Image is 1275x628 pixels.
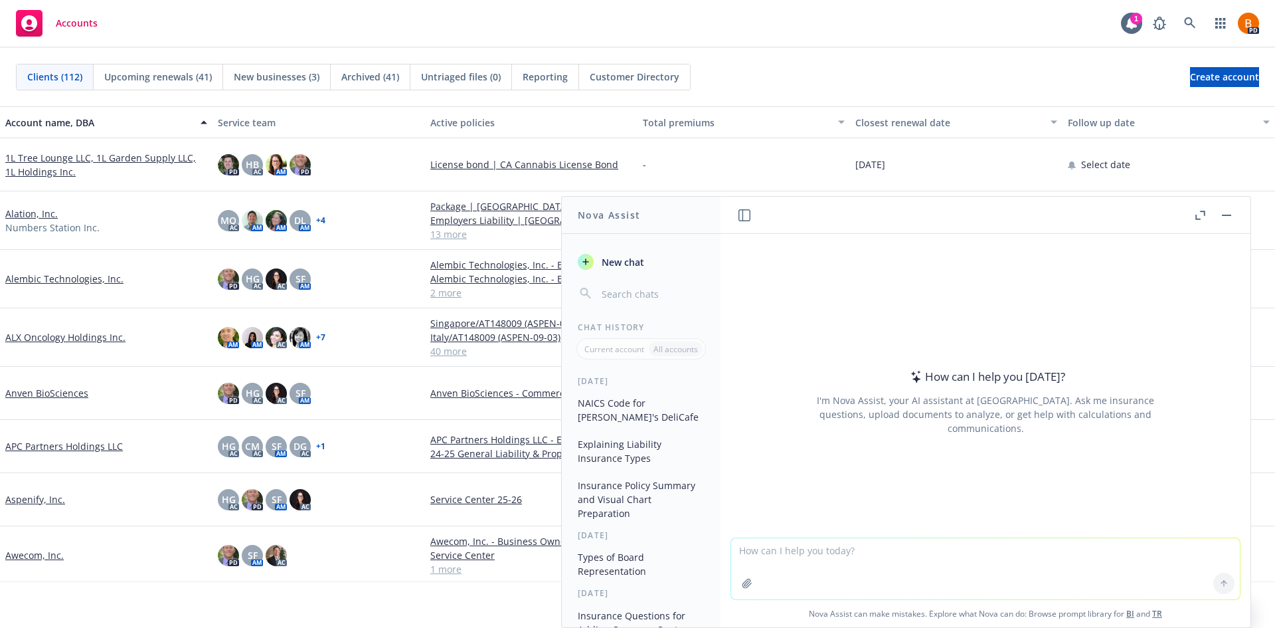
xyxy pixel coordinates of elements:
img: photo [266,210,287,231]
div: Chat History [562,322,721,333]
span: DG [294,439,307,453]
div: Service team [218,116,420,130]
img: photo [290,154,311,175]
span: HG [246,386,260,400]
a: Create account [1190,67,1259,87]
img: photo [1238,13,1259,34]
div: Total premiums [643,116,830,130]
span: SF [272,439,282,453]
span: - [643,157,646,171]
a: ALX Oncology Holdings Inc. [5,330,126,344]
img: photo [242,210,263,231]
div: Closest renewal date [855,116,1043,130]
span: Archived (41) [341,70,399,84]
a: 24-25 General Liability & Property [430,447,632,461]
img: photo [218,154,239,175]
a: 1 more [430,562,632,576]
div: 1 [1130,13,1142,25]
a: 2 more [430,286,632,300]
a: Package | [GEOGRAPHIC_DATA] [430,199,632,213]
span: Nova Assist can make mistakes. Explore what Nova can do: Browse prompt library for and [726,600,1245,627]
button: Insurance Policy Summary and Visual Chart Preparation [572,474,710,524]
div: I'm Nova Assist, your AI assistant at [GEOGRAPHIC_DATA]. Ask me insurance questions, upload docum... [799,393,1172,435]
a: Anven BioSciences [5,386,88,400]
span: [DATE] [855,157,885,171]
span: SF [272,492,282,506]
span: DL [294,213,306,227]
a: APC Partners Holdings LLC - Excess Liability [430,433,632,447]
span: Customer Directory [590,70,679,84]
button: Total premiums [637,106,850,138]
a: Aspenify, Inc. [5,492,65,506]
a: TR [1152,608,1162,619]
img: photo [290,327,311,348]
span: Numbers Station Inc. [5,221,100,235]
a: + 7 [316,334,325,342]
img: photo [266,383,287,404]
a: Switch app [1207,10,1234,37]
a: Employers Liability | [GEOGRAPHIC_DATA] EL [430,213,632,227]
span: Untriaged files (0) [421,70,501,84]
img: photo [266,545,287,566]
button: Explaining Liability Insurance Types [572,433,710,469]
a: APC Partners Holdings LLC [5,439,123,453]
div: Account name, DBA [5,116,193,130]
span: Upcoming renewals (41) [104,70,212,84]
img: photo [218,545,239,566]
img: photo [242,327,263,348]
button: New chat [572,250,710,274]
a: Search [1177,10,1203,37]
span: SF [296,272,305,286]
button: Closest renewal date [850,106,1062,138]
div: How can I help you [DATE]? [906,368,1065,385]
a: Italy/AT148009 (ASPEN-09-03) [430,330,632,344]
a: Service Center 25-26 [430,492,632,506]
div: Follow up date [1068,116,1255,130]
span: SF [296,386,305,400]
a: Alembic Technologies, Inc. - Excess Liability [430,258,632,272]
img: photo [218,327,239,348]
a: Report a Bug [1146,10,1173,37]
h1: Nova Assist [578,208,640,222]
button: NAICS Code for [PERSON_NAME]'s DeliCafe [572,392,710,428]
a: Singapore/AT148009 (ASPEN-09-03) [430,316,632,330]
span: Accounts [56,18,98,29]
span: MQ [220,213,236,227]
a: Awecom, Inc. [5,548,64,562]
a: 13 more [430,227,632,241]
span: SF [248,548,258,562]
span: Select date [1081,157,1130,171]
a: + 1 [316,443,325,451]
a: Alembic Technologies, Inc. - E&O with Cyber [430,272,632,286]
p: Current account [584,344,644,355]
span: HG [222,439,236,453]
span: New businesses (3) [234,70,319,84]
span: Reporting [523,70,568,84]
div: [DATE] [562,375,721,387]
a: + 4 [316,217,325,225]
img: photo [266,154,287,175]
img: photo [266,327,287,348]
a: BI [1126,608,1134,619]
a: Awecom, Inc. - Business Owners [430,534,632,548]
a: Alation, Inc. [5,207,58,221]
span: HG [222,492,236,506]
div: [DATE] [562,587,721,599]
span: HB [246,157,259,171]
button: Service team [212,106,425,138]
p: All accounts [653,344,698,355]
img: photo [218,268,239,290]
a: Service Center [430,548,632,562]
div: [DATE] [562,530,721,541]
span: New chat [599,255,644,269]
div: Active policies [430,116,632,130]
a: 1L Tree Lounge LLC, 1L Garden Supply LLC, 1L Holdings Inc. [5,151,207,179]
a: 40 more [430,344,632,358]
span: CM [245,439,260,453]
a: Alembic Technologies, Inc. [5,272,124,286]
img: photo [242,489,263,510]
img: photo [218,383,239,404]
button: Follow up date [1062,106,1275,138]
span: Clients (112) [27,70,82,84]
